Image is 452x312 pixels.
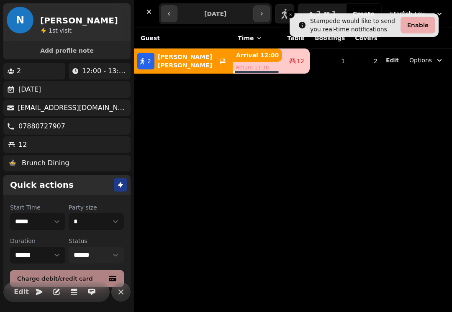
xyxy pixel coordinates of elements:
[8,158,17,168] p: 🍲
[69,203,124,212] label: Party size
[16,15,24,25] span: N
[346,4,381,24] button: Create
[350,49,383,74] td: 2
[40,15,118,26] h2: [PERSON_NAME]
[18,84,41,95] p: [DATE]
[282,28,310,49] th: Table
[7,45,127,56] button: Add profile note
[52,27,59,34] span: st
[401,17,435,33] button: Enable
[134,49,233,74] button: 2[PERSON_NAME] [PERSON_NAME]
[310,49,350,74] td: 1
[386,56,399,64] button: Edit
[238,34,254,42] span: Time
[18,103,127,113] p: [EMAIL_ADDRESS][DOMAIN_NAME]
[82,66,127,76] p: 12:00 - 13:30
[13,284,30,300] button: Edit
[49,27,52,34] span: 1
[238,34,262,42] button: Time
[17,66,21,76] p: 2
[286,10,295,18] button: Close toast
[18,140,27,150] p: 12
[297,57,304,65] span: 12
[310,17,397,33] div: Stampede would like to send you real-time notifications
[17,276,107,281] span: Charge debit/credit card
[13,48,121,54] span: Add profile note
[147,57,151,65] span: 2
[134,28,233,49] th: Guest
[10,179,74,191] h2: Quick actions
[233,49,282,62] p: Arrival 12:00
[158,53,212,69] p: [PERSON_NAME] [PERSON_NAME]
[69,237,124,245] label: Status
[350,28,383,49] th: Covers
[310,28,350,49] th: Bookings
[409,56,432,64] span: Options
[18,121,65,131] p: 07880727907
[298,4,346,24] button: 21
[10,270,124,287] button: Charge debit/credit card
[16,289,26,295] span: Edit
[404,53,449,68] button: Options
[10,237,65,245] label: Duration
[10,203,65,212] label: Start Time
[386,57,399,63] span: Edit
[49,26,72,35] p: visit
[22,158,69,168] p: Brunch Dining
[233,62,282,74] p: Return 13:30
[385,6,449,21] button: Starfish Loves Coffee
